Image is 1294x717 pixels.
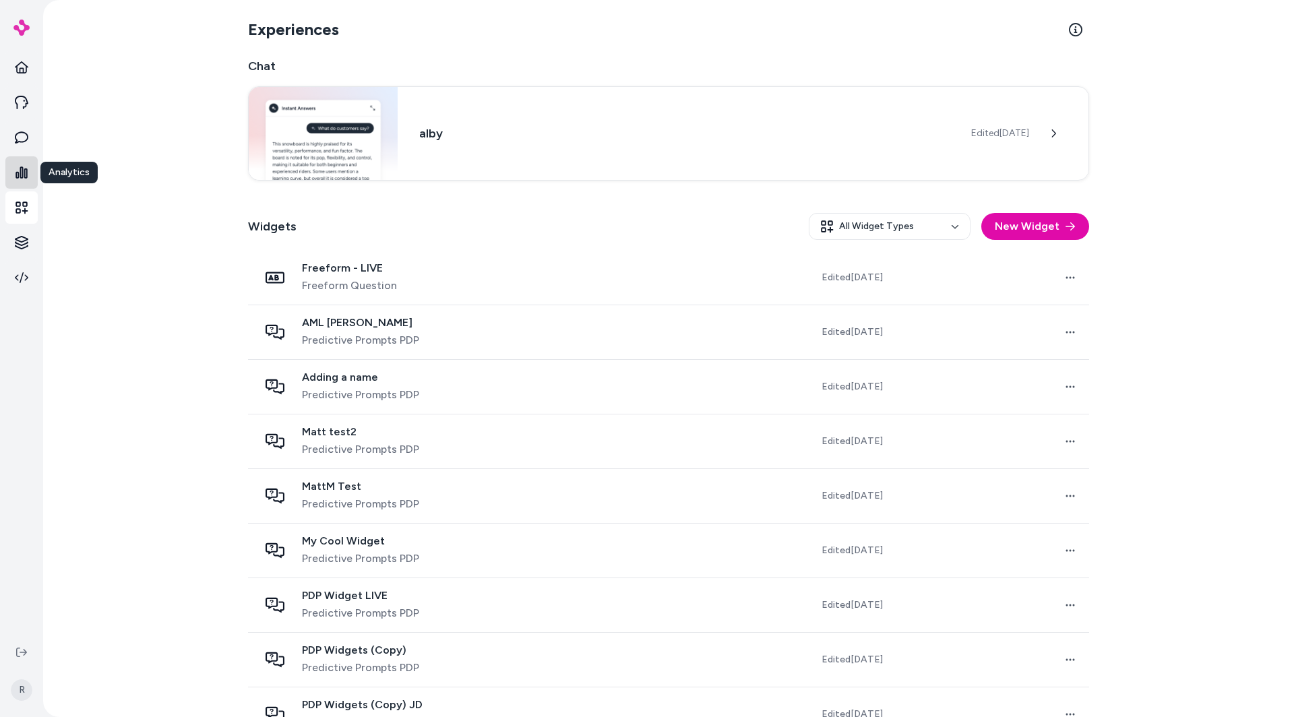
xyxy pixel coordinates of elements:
[822,435,883,448] span: Edited [DATE]
[822,380,883,394] span: Edited [DATE]
[302,605,419,621] span: Predictive Prompts PDP
[302,332,419,348] span: Predictive Prompts PDP
[11,679,32,701] span: R
[809,213,970,240] button: All Widget Types
[302,316,419,330] span: AML [PERSON_NAME]
[302,534,419,548] span: My Cool Widget
[302,480,419,493] span: MattM Test
[40,162,98,183] div: Analytics
[302,551,419,567] span: Predictive Prompts PDP
[302,278,397,294] span: Freeform Question
[302,660,419,676] span: Predictive Prompts PDP
[13,20,30,36] img: alby Logo
[302,644,419,657] span: PDP Widgets (Copy)
[302,387,419,403] span: Predictive Prompts PDP
[248,217,297,236] h2: Widgets
[302,371,419,384] span: Adding a name
[981,213,1089,240] button: New Widget
[248,57,1089,75] h2: Chat
[8,668,35,712] button: R
[822,271,883,284] span: Edited [DATE]
[971,127,1029,140] span: Edited [DATE]
[822,598,883,612] span: Edited [DATE]
[302,261,397,275] span: Freeform - LIVE
[302,698,423,712] span: PDP Widgets (Copy) JD
[302,441,419,458] span: Predictive Prompts PDP
[822,325,883,339] span: Edited [DATE]
[302,425,419,439] span: Matt test2
[822,544,883,557] span: Edited [DATE]
[249,87,398,180] img: Chat widget
[419,124,950,143] h3: alby
[302,496,419,512] span: Predictive Prompts PDP
[302,589,419,602] span: PDP Widget LIVE
[248,86,1089,181] a: Chat widgetalbyEdited[DATE]
[822,489,883,503] span: Edited [DATE]
[822,653,883,666] span: Edited [DATE]
[248,19,339,40] h2: Experiences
